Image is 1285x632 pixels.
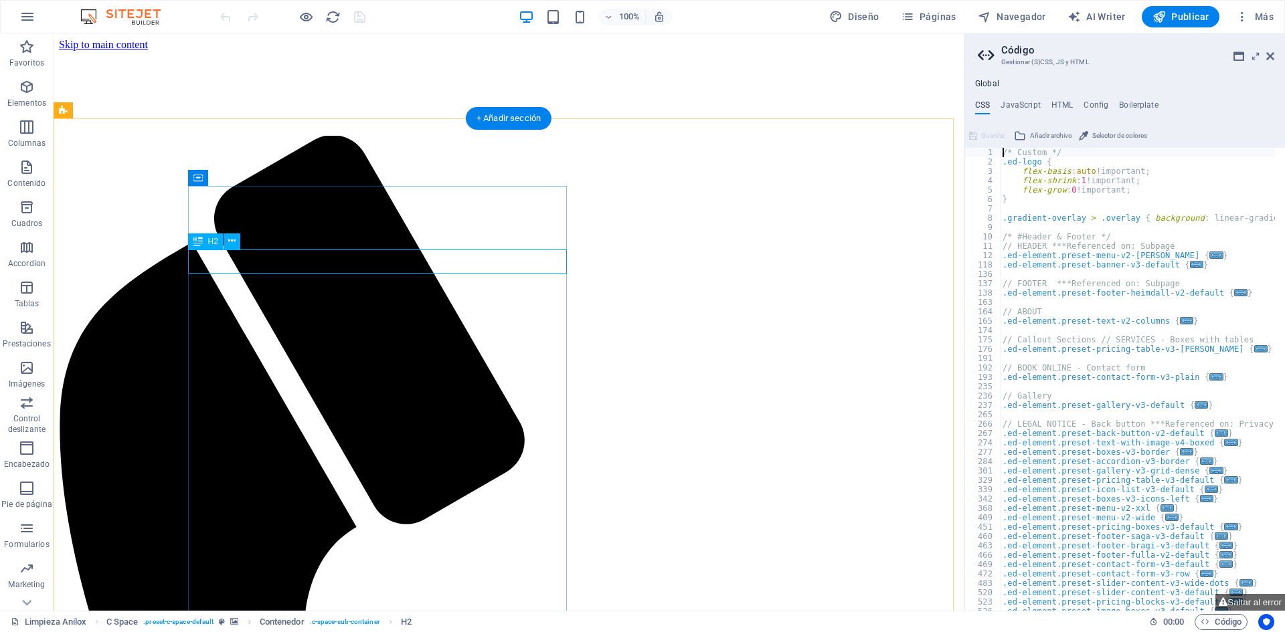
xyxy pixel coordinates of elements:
span: ... [1195,401,1208,409]
div: 277 [965,447,1001,457]
span: ... [1165,514,1179,521]
div: 368 [965,504,1001,513]
div: 460 [965,532,1001,541]
p: Contenido [7,178,46,189]
a: Haz clic para cancelar la selección y doble clic para abrir páginas [11,614,87,630]
span: H2 [208,237,218,245]
span: ... [1180,448,1193,455]
i: Este elemento es un preajuste personalizable [219,618,225,625]
span: Haz clic para seleccionar y doble clic para editar [401,614,412,630]
div: 164 [965,307,1001,316]
div: 2 [965,157,1001,167]
div: 5 [965,185,1001,195]
p: Cuadros [11,218,43,229]
span: ... [1200,570,1213,577]
div: 1 [965,148,1001,157]
span: ... [1161,504,1174,512]
button: Usercentrics [1258,614,1274,630]
span: ... [1225,523,1238,530]
div: 163 [965,298,1001,307]
div: 12 [965,251,1001,260]
div: 7 [965,204,1001,213]
span: ... [1219,542,1233,549]
span: ... [1239,579,1253,587]
div: 192 [965,363,1001,373]
div: 9 [965,223,1001,232]
img: Editor Logo [77,9,177,25]
h2: Código [1001,44,1274,56]
nav: breadcrumb [106,614,412,630]
button: Saltar al error [1215,594,1285,611]
i: Volver a cargar página [325,9,341,25]
div: 118 [965,260,1001,270]
div: 10 [965,232,1001,241]
i: Al redimensionar, ajustar el nivel de zoom automáticamente para ajustarse al dispositivo elegido. [653,11,665,23]
span: Publicar [1152,10,1209,23]
div: 301 [965,466,1001,476]
div: 409 [965,513,1001,522]
span: . preset-c-space-default [143,614,213,630]
span: ... [1190,261,1203,268]
div: 165 [965,316,1001,326]
span: : [1173,617,1175,627]
div: 466 [965,550,1001,560]
span: ... [1215,429,1228,437]
span: Más [1235,10,1274,23]
div: 483 [965,578,1001,588]
div: 235 [965,382,1001,391]
span: Selector de colores [1092,128,1147,144]
div: 267 [965,429,1001,438]
div: 3 [965,167,1001,176]
span: Haz clic para seleccionar y doble clic para editar [260,614,305,630]
span: ... [1210,251,1223,259]
span: ... [1180,317,1193,324]
div: 11 [965,241,1001,251]
span: ... [1225,439,1238,446]
div: 8 [965,213,1001,223]
button: Haz clic para salir del modo de previsualización y seguir editando [298,9,314,25]
span: ... [1200,457,1213,465]
button: Diseño [824,6,885,27]
div: 193 [965,373,1001,382]
h4: JavaScript [1001,100,1040,115]
h3: Gestionar (S)CSS, JS y HTML [1001,56,1248,68]
span: ... [1234,289,1248,296]
div: 236 [965,391,1001,401]
p: Marketing [8,579,45,590]
div: 523 [965,597,1001,607]
span: ... [1229,589,1243,596]
div: 6 [965,195,1001,204]
button: reload [325,9,341,25]
div: 266 [965,419,1001,429]
div: 342 [965,494,1001,504]
div: 138 [965,288,1001,298]
button: Selector de colores [1077,128,1149,144]
h4: HTML [1051,100,1074,115]
button: Código [1195,614,1248,630]
div: 136 [965,270,1001,279]
span: ... [1210,373,1223,381]
span: ... [1219,551,1233,558]
div: 451 [965,522,1001,532]
div: 520 [965,588,1001,597]
button: Páginas [895,6,962,27]
span: ... [1200,495,1213,502]
div: 176 [965,344,1001,354]
div: 329 [965,476,1001,485]
span: ... [1210,467,1223,474]
button: AI Writer [1062,6,1131,27]
div: 526 [965,607,1001,616]
span: ... [1225,476,1238,484]
button: Añadir archivo [1012,128,1074,144]
span: ... [1215,532,1228,540]
div: 463 [965,541,1001,550]
span: 00 00 [1163,614,1184,630]
div: Diseño (Ctrl+Alt+Y) [824,6,885,27]
i: Este elemento contiene un fondo [230,618,238,625]
p: Columnas [8,138,46,148]
p: Encabezado [4,459,50,469]
div: 284 [965,457,1001,466]
span: Haz clic para seleccionar y doble clic para editar [106,614,139,630]
span: . c-space-sub-container [310,614,380,630]
span: ... [1219,560,1233,568]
